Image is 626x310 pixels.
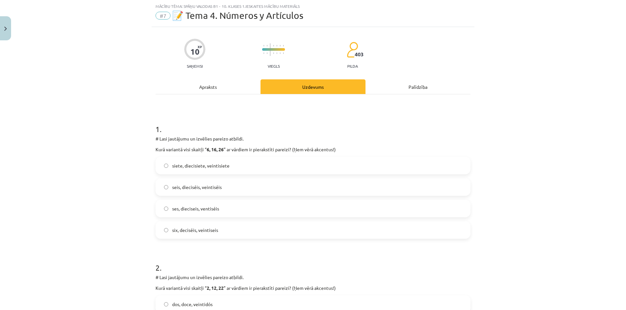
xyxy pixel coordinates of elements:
span: ses, dieciseis, ventiséis [172,205,219,212]
img: icon-short-line-57e1e144782c952c97e751825c79c345078a6d821885a25fce030b3d8c18986b.svg [263,45,264,47]
span: 📝 Tema 4. Números y Artículos [172,10,303,21]
img: icon-short-line-57e1e144782c952c97e751825c79c345078a6d821885a25fce030b3d8c18986b.svg [276,45,277,47]
img: icon-short-line-57e1e144782c952c97e751825c79c345078a6d821885a25fce030b3d8c18986b.svg [267,45,267,47]
span: #7 [156,12,171,20]
span: siete, diecisiete, veintisiete [172,162,230,169]
p: Kurā variantā visi skaitļi “ ” ar vārdiem ir pierakstīti pareizi? (Ņem vērā akcentus!) [156,146,470,153]
p: Saņemsi [184,64,205,68]
input: ses, dieciseis, ventiséis [164,207,168,211]
img: icon-short-line-57e1e144782c952c97e751825c79c345078a6d821885a25fce030b3d8c18986b.svg [267,52,267,54]
span: 403 [355,51,364,57]
p: # Lasi jautājumu un izvēlies pareizo atbildi. [156,274,470,281]
p: Viegls [268,64,280,68]
p: # Lasi jautājumu un izvēlies pareizo atbildi. [156,135,470,142]
span: dos, doce, veintidós [172,301,213,308]
input: dos, doce, veintidós [164,302,168,306]
img: icon-short-line-57e1e144782c952c97e751825c79c345078a6d821885a25fce030b3d8c18986b.svg [273,45,274,47]
input: six, deciséis, veintiseis [164,228,168,232]
img: students-c634bb4e5e11cddfef0936a35e636f08e4e9abd3cc4e673bd6f9a4125e45ecb1.svg [347,42,358,58]
strong: 6, 16, 26 [207,146,224,152]
span: six, deciséis, veintiseis [172,227,218,234]
input: siete, diecisiete, veintisiete [164,164,168,168]
div: Apraksts [156,79,261,94]
p: pilda [347,64,358,68]
input: seis, dieciséis, veintiséis [164,185,168,189]
span: seis, dieciséis, veintiséis [172,184,222,191]
div: Uzdevums [261,79,365,94]
h1: 2 . [156,252,470,272]
div: Palīdzība [365,79,470,94]
img: icon-close-lesson-0947bae3869378f0d4975bcd49f059093ad1ed9edebbc8119c70593378902aed.svg [4,27,7,31]
h1: 1 . [156,113,470,133]
strong: 2, 12, 22 [207,285,224,291]
div: Mācību tēma: Spāņu valodas b1 - 10. klases 1.ieskaites mācību materiāls [156,4,470,8]
img: icon-short-line-57e1e144782c952c97e751825c79c345078a6d821885a25fce030b3d8c18986b.svg [276,52,277,54]
img: icon-short-line-57e1e144782c952c97e751825c79c345078a6d821885a25fce030b3d8c18986b.svg [263,52,264,54]
img: icon-short-line-57e1e144782c952c97e751825c79c345078a6d821885a25fce030b3d8c18986b.svg [273,52,274,54]
span: XP [198,45,202,48]
p: Kurā variantā visi skaitļi “ ” ar vārdiem ir pierakstīti pareizi? (Ņem vērā akcentus!) [156,285,470,291]
div: 10 [190,47,200,56]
